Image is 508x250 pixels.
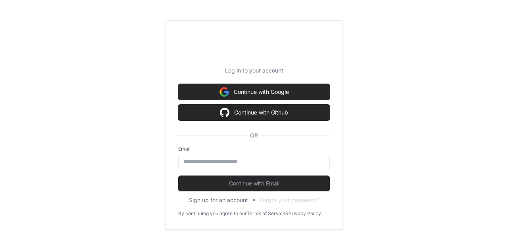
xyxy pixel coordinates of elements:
button: Continue with Google [178,84,330,100]
button: Sign up for an account [189,196,248,204]
a: Terms of Service [247,210,285,217]
a: Privacy Policy. [289,210,322,217]
span: Continue with Email [178,179,330,187]
img: Sign in with google [219,84,229,100]
label: Email [178,146,330,152]
button: Continue with Email [178,176,330,191]
div: & [285,210,289,217]
span: OR [247,132,261,139]
div: By continuing you agree to our [178,210,247,217]
button: Forgot your password? [260,196,319,204]
img: Sign in with google [220,105,229,120]
button: Continue with Github [178,105,330,120]
p: Log in to your account [178,67,330,74]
